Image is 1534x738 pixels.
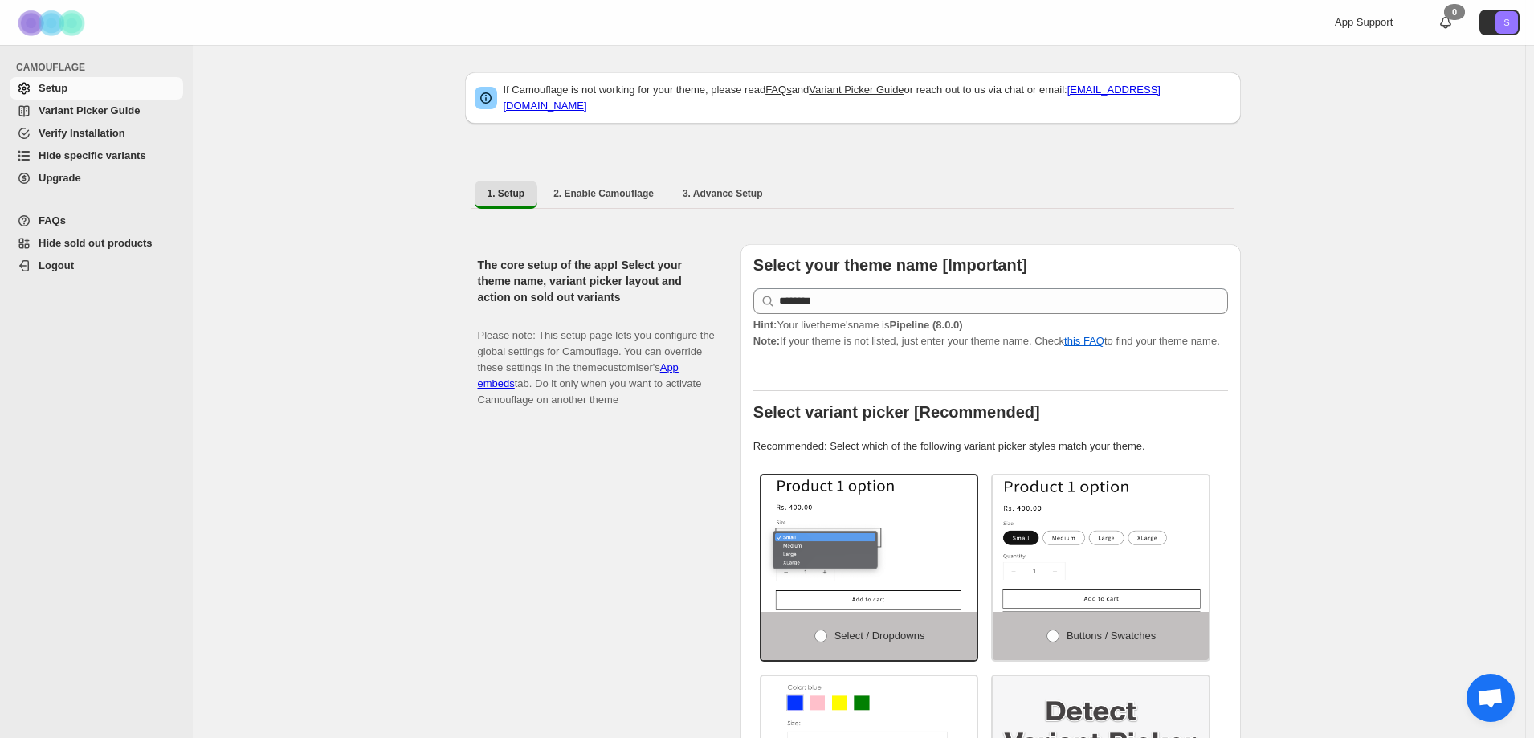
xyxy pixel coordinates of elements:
button: Avatar with initials S [1479,10,1520,35]
p: If Camouflage is not working for your theme, please read and or reach out to us via chat or email: [504,82,1231,114]
span: Verify Installation [39,127,125,139]
a: Verify Installation [10,122,183,145]
span: Setup [39,82,67,94]
a: Variant Picker Guide [10,100,183,122]
b: Select variant picker [Recommended] [753,403,1040,421]
span: Your live theme's name is [753,319,963,331]
span: 1. Setup [488,187,525,200]
div: 0 [1444,4,1465,20]
span: Avatar with initials S [1495,11,1518,34]
a: Logout [10,255,183,277]
p: If your theme is not listed, just enter your theme name. Check to find your theme name. [753,317,1228,349]
p: Please note: This setup page lets you configure the global settings for Camouflage. You can overr... [478,312,715,408]
strong: Hint: [753,319,777,331]
a: Variant Picker Guide [809,84,904,96]
span: Buttons / Swatches [1067,630,1156,642]
a: Setup [10,77,183,100]
a: FAQs [765,84,792,96]
span: Hide specific variants [39,149,146,161]
span: Hide sold out products [39,237,153,249]
span: Upgrade [39,172,81,184]
span: Variant Picker Guide [39,104,140,116]
span: CAMOUFLAGE [16,61,185,74]
span: FAQs [39,214,66,226]
span: Logout [39,259,74,271]
a: Hide sold out products [10,232,183,255]
span: App Support [1335,16,1393,28]
span: 3. Advance Setup [683,187,763,200]
img: Buttons / Swatches [993,475,1209,612]
a: FAQs [10,210,183,232]
strong: Note: [753,335,780,347]
img: Camouflage [13,1,93,45]
strong: Pipeline (8.0.0) [889,319,962,331]
img: Select / Dropdowns [761,475,977,612]
span: Select / Dropdowns [834,630,925,642]
text: S [1503,18,1509,27]
p: Recommended: Select which of the following variant picker styles match your theme. [753,438,1228,455]
a: Hide specific variants [10,145,183,167]
span: 2. Enable Camouflage [553,187,654,200]
a: this FAQ [1064,335,1104,347]
b: Select your theme name [Important] [753,256,1027,274]
a: 0 [1438,14,1454,31]
a: Upgrade [10,167,183,190]
a: Aprire la chat [1467,674,1515,722]
h2: The core setup of the app! Select your theme name, variant picker layout and action on sold out v... [478,257,715,305]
